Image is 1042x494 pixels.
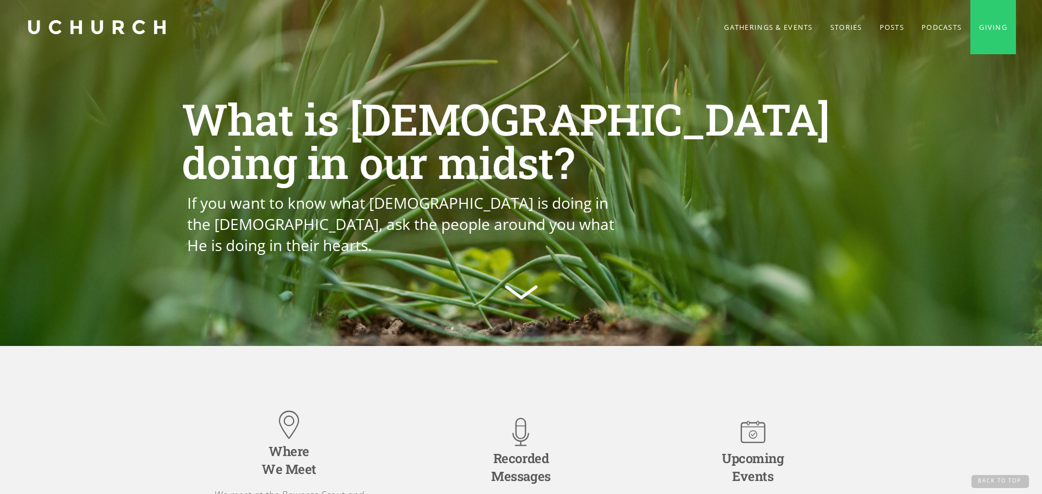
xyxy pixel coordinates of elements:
div: Recorded Messages [491,450,550,486]
h1: What is [DEMOGRAPHIC_DATA] doing in our midst? [182,97,860,184]
p: If you want to know what [DEMOGRAPHIC_DATA] is doing in the [DEMOGRAPHIC_DATA], ask the people ar... [187,193,628,256]
a: Back to Top [971,475,1029,488]
div: Where We Meet [262,442,316,479]
div: Upcoming Events [722,450,784,486]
